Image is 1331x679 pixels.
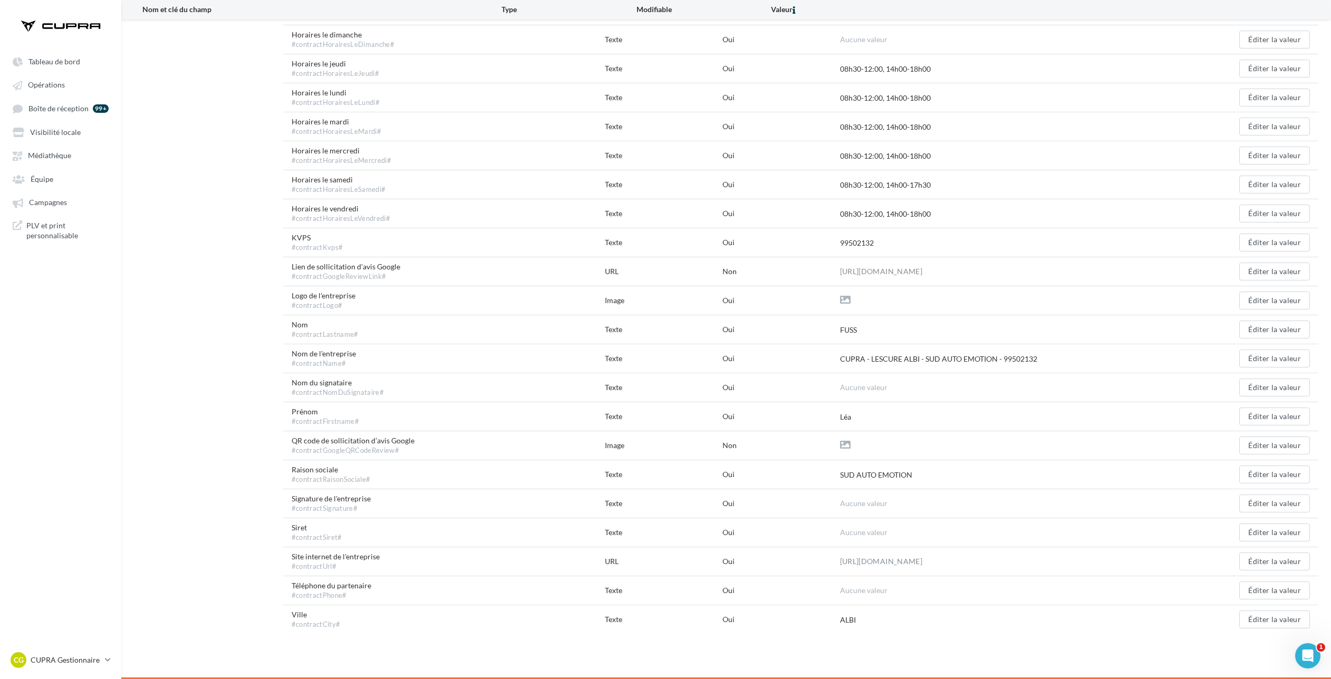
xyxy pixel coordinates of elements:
a: Campagnes [6,192,115,211]
button: Éditer la valeur [1239,205,1310,222]
span: Tableau de bord [28,57,80,66]
div: Oui [722,556,840,567]
a: [URL][DOMAIN_NAME] [840,265,922,278]
button: Éditer la valeur [1239,350,1310,367]
div: Texte [605,382,722,393]
a: Opérations [6,75,115,94]
span: Horaires le lundi [292,88,380,108]
div: Type [501,4,636,15]
div: #contractHorairesLeMardi# [292,127,381,137]
div: 99+ [93,104,109,113]
div: Oui [722,92,840,103]
div: Texte [605,179,722,190]
div: #contractPhone# [292,591,371,600]
span: Aucune valeur [840,586,888,595]
div: Oui [722,121,840,132]
div: Non [722,440,840,451]
div: #contractLogo# [292,301,355,311]
div: Texte [605,92,722,103]
a: Boîte de réception 99+ [6,99,115,118]
div: 08h30-12:00, 14h00-18h00 [840,209,931,219]
div: #contractHorairesLeJeudi# [292,69,379,79]
div: URL [605,266,722,277]
span: Aucune valeur [840,499,888,508]
div: 08h30-12:00, 14h00-18h00 [840,64,931,74]
div: Texte [605,527,722,538]
button: Éditer la valeur [1239,465,1310,483]
div: Oui [722,585,840,596]
span: Horaires le vendredi [292,203,390,224]
div: #contractLastname# [292,330,359,339]
div: #contractUrl# [292,562,380,571]
div: #contractGoogleReviewLink# [292,272,400,282]
span: Nom de l'entreprise [292,348,356,368]
div: Image [605,440,722,451]
span: Nom du signataire [292,377,384,397]
span: KVPS [292,232,343,253]
div: Oui [722,295,840,306]
button: Éditer la valeur [1239,581,1310,599]
span: Aucune valeur [840,528,888,537]
div: Texte [605,237,722,248]
div: Texte [605,63,722,74]
button: Éditer la valeur [1239,436,1310,454]
div: #contractSiret# [292,533,342,542]
div: Texte [605,411,722,422]
div: Oui [722,353,840,364]
div: #contractSignature# [292,504,371,513]
button: Éditer la valeur [1239,31,1310,48]
div: #contractKvps# [292,243,343,253]
div: #contractHorairesLeVendredi# [292,214,390,224]
a: Tableau de bord [6,52,115,71]
div: Oui [722,614,840,625]
span: Ville [292,609,341,629]
div: Oui [722,498,840,509]
button: Éditer la valeur [1239,263,1310,280]
a: Équipe [6,169,115,188]
div: #contractGoogleQRCodeReview# [292,446,414,455]
a: [URL][DOMAIN_NAME] [840,555,922,568]
button: Éditer la valeur [1239,89,1310,106]
div: Oui [722,411,840,422]
div: 08h30-12:00, 14h00-18h00 [840,122,931,132]
span: Signature de l'entreprise [292,493,371,513]
div: Texte [605,353,722,364]
div: Texte [605,498,722,509]
span: Horaires le mardi [292,117,381,137]
div: Nom et clé du champ [142,4,501,15]
div: Texte [605,585,722,596]
a: PLV et print personnalisable [6,216,115,245]
div: Modifiable [636,4,771,15]
div: 99502132 [840,238,874,248]
div: Texte [605,34,722,45]
span: QR code de sollicitation d’avis Google [292,435,414,455]
div: Texte [605,208,722,219]
div: SUD AUTO EMOTION [840,470,912,480]
div: 08h30-12:00, 14h00-18h00 [840,151,931,161]
div: Texte [605,324,722,335]
div: Oui [722,237,840,248]
a: CG CUPRA Gestionnaire [8,650,113,670]
a: Médiathèque [6,145,115,164]
div: Léa [840,412,851,422]
button: Éditer la valeur [1239,379,1310,396]
span: Aucune valeur [840,383,888,392]
div: #contractHorairesLeMercredi# [292,156,391,166]
span: Horaires le jeudi [292,59,379,79]
p: CUPRA Gestionnaire [31,655,101,665]
button: Éditer la valeur [1239,321,1310,338]
button: Éditer la valeur [1239,552,1310,570]
button: Éditer la valeur [1239,176,1310,193]
div: Oui [722,150,840,161]
span: Siret [292,522,342,542]
button: Éditer la valeur [1239,118,1310,135]
div: Oui [722,382,840,393]
span: Aucune valeur [840,35,888,44]
div: ALBI [840,615,856,625]
div: #contractCity# [292,620,341,629]
span: Nom [292,319,359,339]
div: Non [722,266,840,277]
div: Oui [722,34,840,45]
div: Valeur [771,4,1130,15]
div: Oui [722,179,840,190]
